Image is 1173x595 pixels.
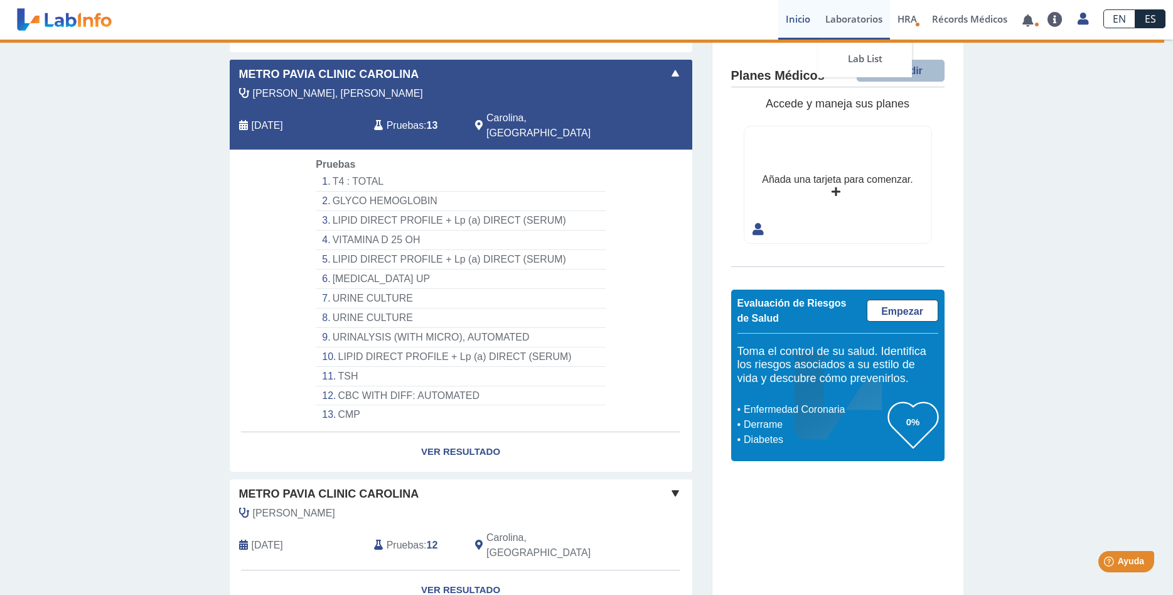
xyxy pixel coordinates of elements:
div: Añada una tarjeta para comenzar. [762,172,913,187]
span: Pruebas [316,159,355,170]
li: Derrame [741,417,888,432]
li: VITAMINA D 25 OH [316,231,605,250]
a: Ver Resultado [230,432,692,472]
span: 2025-09-24 [252,118,283,133]
span: Davila Carmona, Dalya [253,86,423,101]
li: URINE CULTURE [316,289,605,308]
li: CBC WITH DIFF: AUTOMATED [316,386,605,406]
li: CMP [316,405,605,424]
li: GLYCO HEMOGLOBIN [316,192,605,211]
span: Carolina, PR [486,111,625,141]
b: 12 [427,540,438,550]
iframe: Help widget launcher [1061,546,1159,581]
li: LIPID DIRECT PROFILE + Lp (a) DIRECT (SERUM) [316,250,605,270]
b: 13 [427,120,438,131]
h3: 0% [888,414,938,430]
span: HRA [897,13,917,25]
h5: Toma el control de su salud. Identifica los riesgos asociados a su estilo de vida y descubre cómo... [737,345,938,386]
span: Evaluación de Riesgos de Salud [737,298,847,324]
li: URINE CULTURE [316,308,605,328]
h4: Planes Médicos [731,68,825,84]
span: 2025-04-08 [252,538,283,553]
span: Pruebas [387,118,424,133]
span: Carolina, PR [486,530,625,560]
li: Enfermedad Coronaria [741,402,888,417]
span: Empezar [881,306,923,317]
div: : [365,111,466,141]
li: TSH [316,367,605,386]
span: Accede y maneja sus planes [766,97,909,110]
span: Metro Pavia Clinic Carolina [239,66,419,83]
li: LIPID DIRECT PROFILE + Lp (a) DIRECT (SERUM) [316,211,605,231]
a: EN [1103,9,1135,28]
a: ES [1135,9,1165,28]
a: Empezar [867,300,938,322]
span: Metro Pavia Clinic Carolina [239,486,419,503]
li: T4 : TOTAL [316,172,605,192]
li: Diabetes [741,432,888,447]
li: [MEDICAL_DATA] UP [316,270,605,289]
span: Almonte, Cesar [253,506,335,521]
a: Lab List [818,40,912,77]
li: URINALYSIS (WITH MICRO), AUTOMATED [316,328,605,347]
li: LIPID DIRECT PROFILE + Lp (a) DIRECT (SERUM) [316,347,605,367]
span: Pruebas [387,538,424,553]
div: : [365,530,466,560]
